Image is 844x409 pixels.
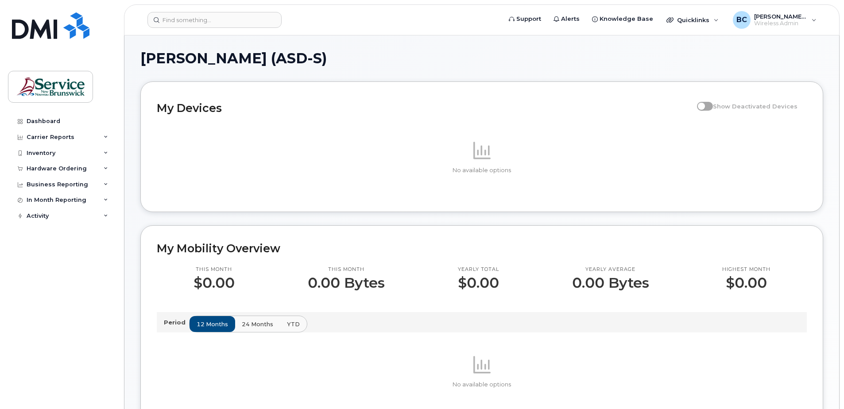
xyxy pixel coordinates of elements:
p: This month [308,266,385,273]
p: Yearly total [458,266,499,273]
h2: My Devices [157,101,693,115]
h2: My Mobility Overview [157,242,807,255]
span: [PERSON_NAME] (ASD-S) [140,52,327,65]
span: YTD [287,320,300,328]
span: Show Deactivated Devices [713,103,798,110]
p: Yearly average [572,266,649,273]
p: $0.00 [722,275,770,291]
span: 24 months [242,320,273,328]
p: 0.00 Bytes [572,275,649,291]
p: $0.00 [458,275,499,291]
p: This month [194,266,235,273]
p: 0.00 Bytes [308,275,385,291]
p: Period [164,318,189,327]
p: No available options [157,381,807,389]
p: $0.00 [194,275,235,291]
p: No available options [157,166,807,174]
input: Show Deactivated Devices [697,98,704,105]
p: Highest month [722,266,770,273]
